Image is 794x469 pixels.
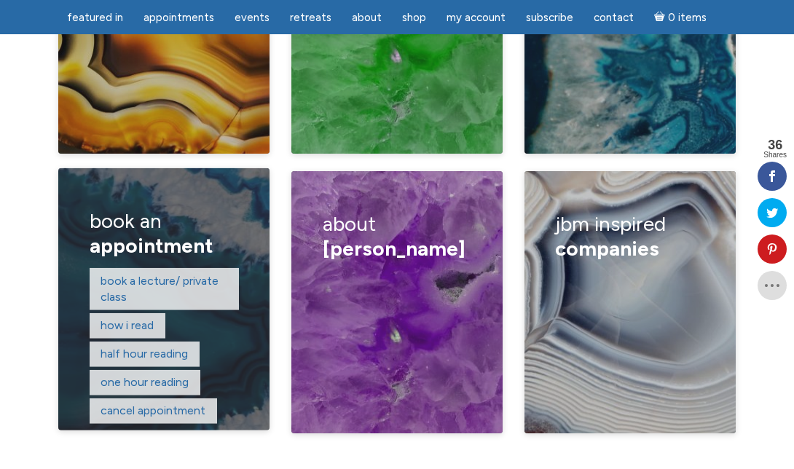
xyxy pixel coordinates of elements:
[763,151,787,159] span: Shares
[90,199,239,268] h3: book an
[135,4,223,32] a: Appointments
[323,202,472,271] h3: about
[343,4,390,32] a: About
[517,4,582,32] a: Subscribe
[447,11,506,24] span: My Account
[352,11,382,24] span: About
[654,11,668,24] i: Cart
[58,4,132,32] a: featured in
[101,318,154,332] a: How I read
[526,11,573,24] span: Subscribe
[438,4,514,32] a: My Account
[594,11,634,24] span: Contact
[555,202,704,271] h3: jbm inspired
[226,4,278,32] a: Events
[555,236,659,261] span: Companies
[585,4,642,32] a: Contact
[101,403,205,417] a: Cancel appointment
[101,273,219,303] a: Book a lecture/ private class
[668,12,707,23] span: 0 items
[290,11,331,24] span: Retreats
[235,11,270,24] span: Events
[90,232,213,257] span: appointment
[101,375,189,389] a: One hour reading
[67,11,123,24] span: featured in
[323,236,465,261] span: [PERSON_NAME]
[763,138,787,151] span: 36
[393,4,435,32] a: Shop
[144,11,214,24] span: Appointments
[402,11,426,24] span: Shop
[281,4,340,32] a: Retreats
[101,347,188,360] a: Half hour reading
[645,2,715,32] a: Cart0 items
